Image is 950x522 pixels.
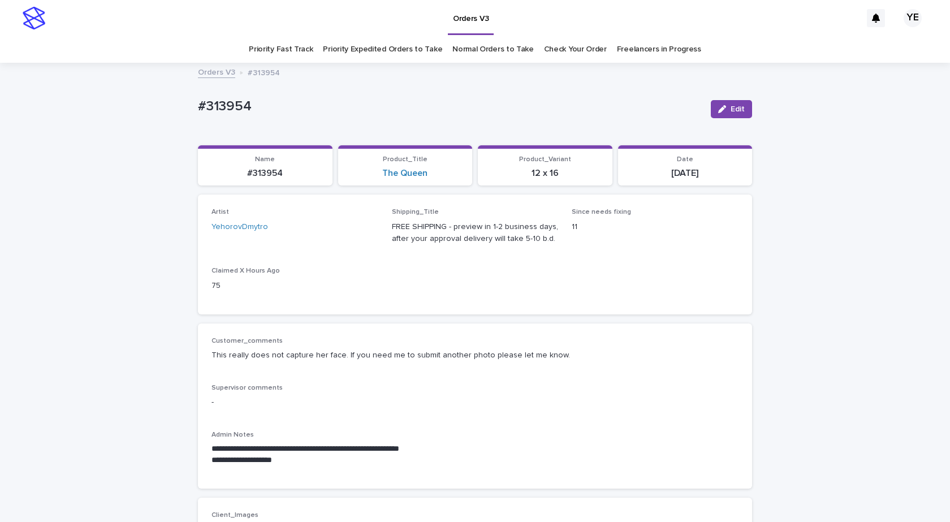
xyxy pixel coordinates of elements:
[383,156,427,163] span: Product_Title
[211,209,229,215] span: Artist
[211,396,739,408] p: -
[211,512,258,519] span: Client_Images
[382,168,427,179] a: The Queen
[249,36,313,63] a: Priority Fast Track
[731,105,745,113] span: Edit
[211,350,739,361] p: This really does not capture her face. If you need me to submit another photo please let me know.
[485,168,606,179] p: 12 x 16
[211,385,283,391] span: Supervisor comments
[198,65,235,78] a: Orders V3
[23,7,45,29] img: stacker-logo-s-only.png
[211,432,254,438] span: Admin Notes
[392,221,559,245] p: FREE SHIPPING - preview in 1-2 business days, after your approval delivery will take 5-10 b.d.
[198,98,702,115] p: #313954
[323,36,442,63] a: Priority Expedited Orders to Take
[519,156,571,163] span: Product_Variant
[677,156,693,163] span: Date
[211,268,280,274] span: Claimed X Hours Ago
[211,280,378,292] p: 75
[205,168,326,179] p: #313954
[255,156,275,163] span: Name
[211,338,283,344] span: Customer_comments
[904,9,922,27] div: YE
[544,36,607,63] a: Check Your Order
[248,66,280,78] p: #313954
[392,209,439,215] span: Shipping_Title
[711,100,752,118] button: Edit
[572,221,739,233] p: 11
[211,221,268,233] a: YehorovDmytro
[625,168,746,179] p: [DATE]
[617,36,701,63] a: Freelancers in Progress
[452,36,534,63] a: Normal Orders to Take
[572,209,631,215] span: Since needs fixing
